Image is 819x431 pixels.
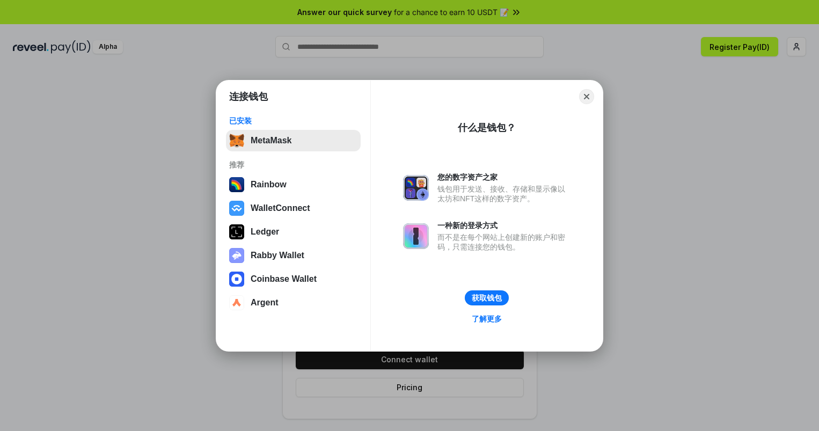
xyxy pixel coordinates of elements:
div: 已安装 [229,116,357,126]
img: svg+xml,%3Csvg%20xmlns%3D%22http%3A%2F%2Fwww.w3.org%2F2000%2Fsvg%22%20fill%3D%22none%22%20viewBox... [403,223,429,249]
h1: 连接钱包 [229,90,268,103]
button: Coinbase Wallet [226,268,361,290]
img: svg+xml,%3Csvg%20xmlns%3D%22http%3A%2F%2Fwww.w3.org%2F2000%2Fsvg%22%20fill%3D%22none%22%20viewBox... [403,175,429,201]
img: svg+xml,%3Csvg%20xmlns%3D%22http%3A%2F%2Fwww.w3.org%2F2000%2Fsvg%22%20fill%3D%22none%22%20viewBox... [229,248,244,263]
div: 您的数字资产之家 [437,172,571,182]
button: Ledger [226,221,361,243]
button: Argent [226,292,361,313]
div: 推荐 [229,160,357,170]
button: 获取钱包 [465,290,509,305]
img: svg+xml,%3Csvg%20width%3D%22120%22%20height%3D%22120%22%20viewBox%3D%220%200%20120%20120%22%20fil... [229,177,244,192]
div: 一种新的登录方式 [437,221,571,230]
div: Coinbase Wallet [251,274,317,284]
div: 什么是钱包？ [458,121,516,134]
img: svg+xml,%3Csvg%20width%3D%2228%22%20height%3D%2228%22%20viewBox%3D%220%200%2028%2028%22%20fill%3D... [229,295,244,310]
img: svg+xml,%3Csvg%20xmlns%3D%22http%3A%2F%2Fwww.w3.org%2F2000%2Fsvg%22%20width%3D%2228%22%20height%3... [229,224,244,239]
div: 获取钱包 [472,293,502,303]
div: MetaMask [251,136,291,145]
button: Close [579,89,594,104]
div: Ledger [251,227,279,237]
div: WalletConnect [251,203,310,213]
div: 钱包用于发送、接收、存储和显示像以太坊和NFT这样的数字资产。 [437,184,571,203]
button: MetaMask [226,130,361,151]
button: Rainbow [226,174,361,195]
div: Rainbow [251,180,287,189]
div: Argent [251,298,279,308]
button: Rabby Wallet [226,245,361,266]
img: svg+xml,%3Csvg%20width%3D%2228%22%20height%3D%2228%22%20viewBox%3D%220%200%2028%2028%22%20fill%3D... [229,272,244,287]
div: 而不是在每个网站上创建新的账户和密码，只需连接您的钱包。 [437,232,571,252]
img: svg+xml,%3Csvg%20width%3D%2228%22%20height%3D%2228%22%20viewBox%3D%220%200%2028%2028%22%20fill%3D... [229,201,244,216]
div: Rabby Wallet [251,251,304,260]
div: 了解更多 [472,314,502,324]
img: svg+xml,%3Csvg%20fill%3D%22none%22%20height%3D%2233%22%20viewBox%3D%220%200%2035%2033%22%20width%... [229,133,244,148]
button: WalletConnect [226,198,361,219]
a: 了解更多 [465,312,508,326]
